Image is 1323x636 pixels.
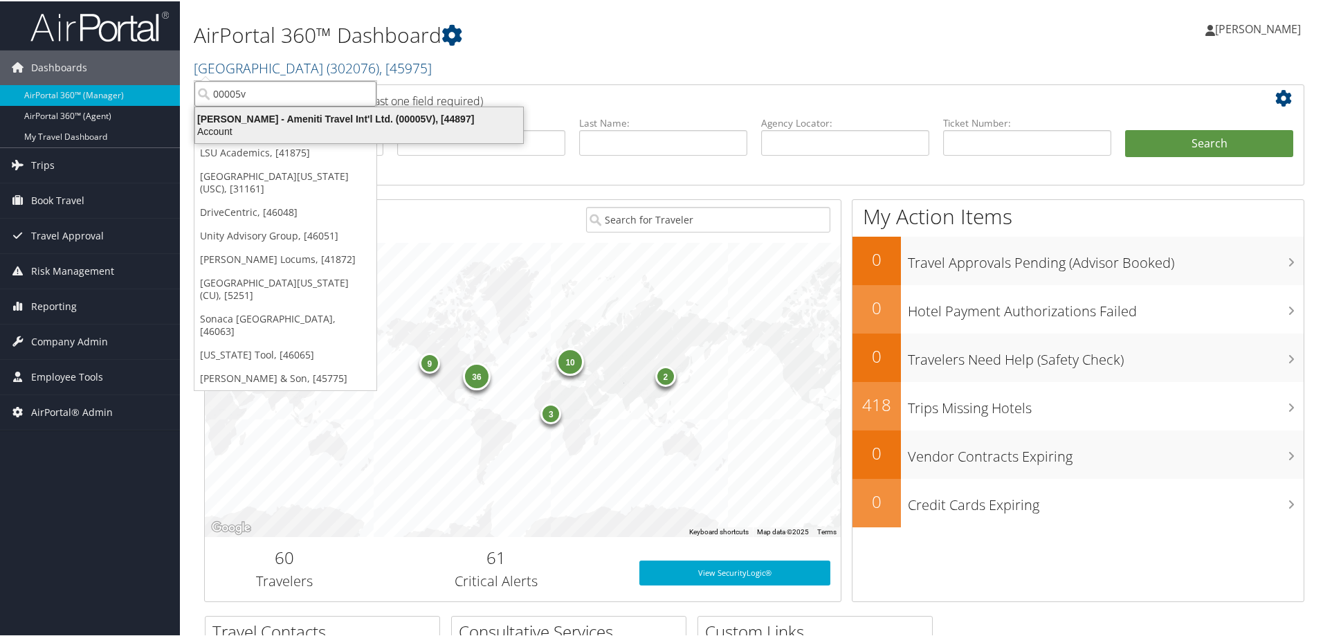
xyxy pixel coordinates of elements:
[757,527,809,534] span: Map data ©2025
[215,86,1202,109] h2: Airtinerary Lookup
[194,306,376,342] a: Sonaca [GEOGRAPHIC_DATA], [46063]
[463,361,491,389] div: 36
[908,293,1304,320] h3: Hotel Payment Authorizations Failed
[194,57,432,76] a: [GEOGRAPHIC_DATA]
[852,284,1304,332] a: 0Hotel Payment Authorizations Failed
[908,390,1304,417] h3: Trips Missing Hotels
[1215,20,1301,35] span: [PERSON_NAME]
[208,518,254,536] img: Google
[852,440,901,464] h2: 0
[908,487,1304,514] h3: Credit Cards Expiring
[908,342,1304,368] h3: Travelers Need Help (Safety Check)
[374,545,619,568] h2: 61
[852,381,1304,429] a: 418Trips Missing Hotels
[351,92,483,107] span: (at least one field required)
[908,439,1304,465] h3: Vendor Contracts Expiring
[194,19,941,48] h1: AirPortal 360™ Dashboard
[194,199,376,223] a: DriveCentric, [46048]
[852,295,901,318] h2: 0
[852,201,1304,230] h1: My Action Items
[556,347,584,374] div: 10
[586,206,830,231] input: Search for Traveler
[852,235,1304,284] a: 0Travel Approvals Pending (Advisor Booked)
[852,429,1304,478] a: 0Vendor Contracts Expiring
[639,559,830,584] a: View SecurityLogic®
[852,478,1304,526] a: 0Credit Cards Expiring
[852,392,901,415] h2: 418
[215,545,354,568] h2: 60
[689,526,749,536] button: Keyboard shortcuts
[31,288,77,322] span: Reporting
[379,57,432,76] span: , [ 45975 ]
[194,270,376,306] a: [GEOGRAPHIC_DATA][US_STATE] (CU), [5251]
[943,115,1111,129] label: Ticket Number:
[31,182,84,217] span: Book Travel
[194,163,376,199] a: [GEOGRAPHIC_DATA][US_STATE] (USC), [31161]
[540,402,561,423] div: 3
[208,518,254,536] a: Open this area in Google Maps (opens a new window)
[187,124,531,136] div: Account
[30,9,169,42] img: airportal-logo.png
[194,365,376,389] a: [PERSON_NAME] & Son, [45775]
[761,115,929,129] label: Agency Locator:
[31,253,114,287] span: Risk Management
[31,394,113,428] span: AirPortal® Admin
[817,527,837,534] a: Terms (opens in new tab)
[852,343,901,367] h2: 0
[194,80,376,105] input: Search Accounts
[31,217,104,252] span: Travel Approval
[187,111,531,124] div: [PERSON_NAME] - Ameniti Travel Int'l Ltd. (00005V), [44897]
[374,570,619,590] h3: Critical Alerts
[31,358,103,393] span: Employee Tools
[852,332,1304,381] a: 0Travelers Need Help (Safety Check)
[31,49,87,84] span: Dashboards
[852,489,901,512] h2: 0
[31,147,55,181] span: Trips
[1205,7,1315,48] a: [PERSON_NAME]
[908,245,1304,271] h3: Travel Approvals Pending (Advisor Booked)
[194,223,376,246] a: Unity Advisory Group, [46051]
[419,352,439,372] div: 9
[215,570,354,590] h3: Travelers
[1125,129,1293,156] button: Search
[852,246,901,270] h2: 0
[194,140,376,163] a: LSU Academics, [41875]
[655,364,675,385] div: 2
[579,115,747,129] label: Last Name:
[327,57,379,76] span: ( 302076 )
[194,246,376,270] a: [PERSON_NAME] Locums, [41872]
[31,323,108,358] span: Company Admin
[194,342,376,365] a: [US_STATE] Tool, [46065]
